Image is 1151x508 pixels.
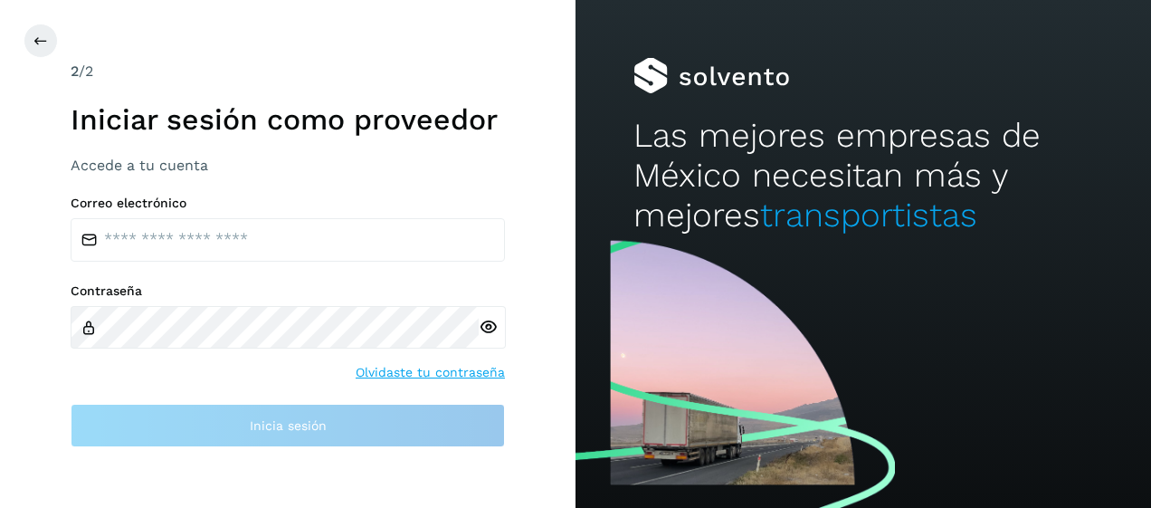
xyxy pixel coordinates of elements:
[71,283,505,299] label: Contraseña
[760,196,977,235] span: transportistas
[71,404,505,447] button: Inicia sesión
[71,157,505,174] h3: Accede a tu cuenta
[633,116,1094,236] h2: Las mejores empresas de México necesitan más y mejores
[71,196,505,211] label: Correo electrónico
[71,61,505,82] div: /2
[356,363,505,382] a: Olvidaste tu contraseña
[71,102,505,137] h1: Iniciar sesión como proveedor
[250,419,327,432] span: Inicia sesión
[71,62,79,80] span: 2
